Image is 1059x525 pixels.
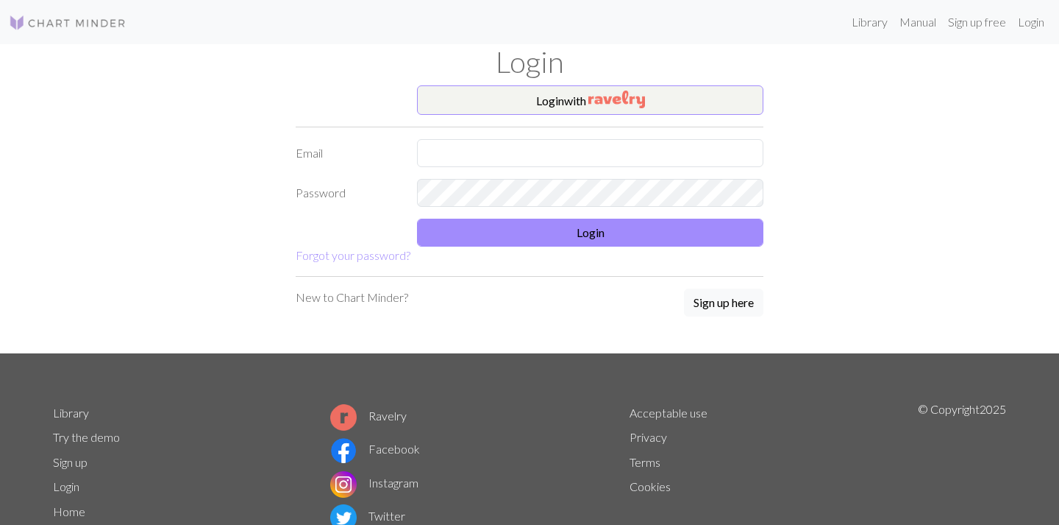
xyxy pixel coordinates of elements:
img: Ravelry logo [330,404,357,431]
a: Terms [630,455,660,469]
a: Login [53,479,79,493]
button: Loginwith [417,85,763,115]
a: Privacy [630,430,667,444]
a: Ravelry [330,409,407,423]
label: Password [287,179,408,207]
img: Logo [9,14,126,32]
label: Email [287,139,408,167]
a: Sign up [53,455,88,469]
h1: Login [44,44,1015,80]
a: Sign up free [942,7,1012,37]
img: Facebook logo [330,437,357,464]
a: Home [53,504,85,518]
a: Forgot your password? [296,248,410,262]
a: Twitter [330,509,405,523]
a: Cookies [630,479,671,493]
button: Login [417,219,763,247]
a: Instagram [330,476,418,490]
button: Sign up here [684,289,763,317]
a: Library [846,7,894,37]
img: Ravelry [588,91,645,108]
a: Acceptable use [630,406,707,420]
a: Facebook [330,442,420,456]
a: Library [53,406,89,420]
a: Try the demo [53,430,120,444]
a: Login [1012,7,1050,37]
a: Manual [894,7,942,37]
p: New to Chart Minder? [296,289,408,306]
a: Sign up here [684,289,763,318]
img: Instagram logo [330,471,357,498]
